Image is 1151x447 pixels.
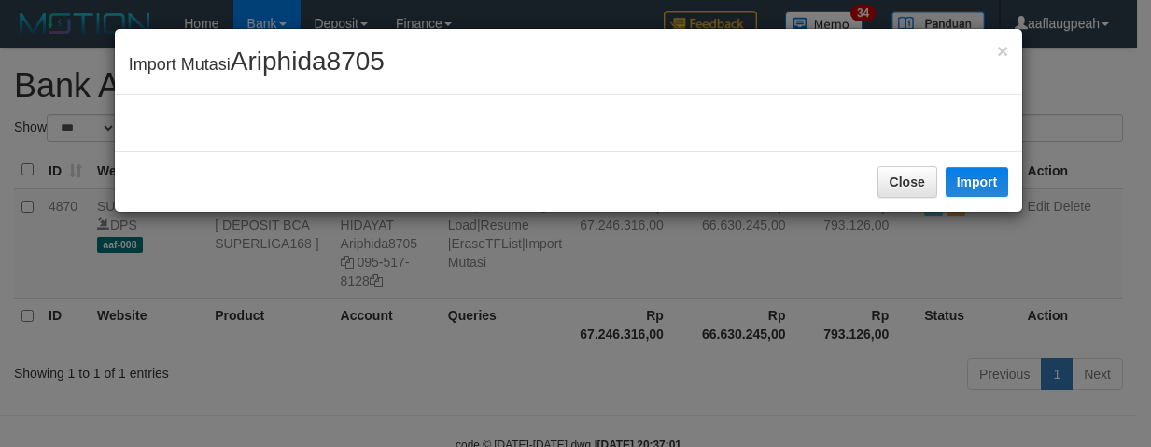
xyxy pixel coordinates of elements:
span: Import Mutasi [129,55,385,74]
button: Close [877,166,937,198]
span: Ariphida8705 [231,47,385,76]
button: Import [946,167,1009,197]
span: × [997,40,1008,62]
button: Close [997,41,1008,61]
